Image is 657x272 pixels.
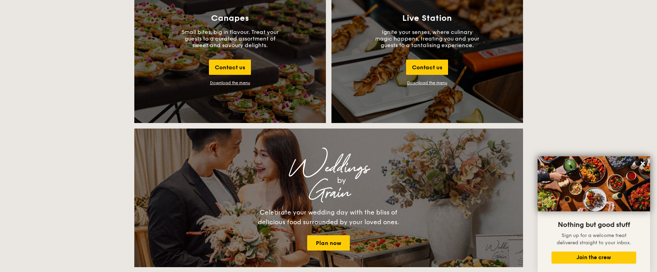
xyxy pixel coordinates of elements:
[195,187,462,199] div: Grain
[538,156,650,211] img: DSC07876-Edit02-Large.jpeg
[211,14,249,23] h3: Canapes
[551,252,636,264] button: Join the crew
[210,80,250,85] div: Download the menu
[637,158,648,169] button: Close
[557,232,631,246] span: Sign up for a welcome treat delivered straight to your inbox.
[251,208,407,227] div: Celebrate your wedding day with the bliss of delicious food surrounded by your loved ones.
[407,80,447,85] a: Download the menu
[558,221,630,229] span: Nothing but good stuff
[178,29,282,49] p: Small bites, big in flavour. Treat your guests to a curated assortment of sweet and savoury delig...
[221,174,462,187] div: by
[195,162,462,174] div: Weddings
[406,60,448,75] div: Contact us
[209,60,251,75] div: Contact us
[402,14,452,23] h3: Live Station
[307,235,350,251] a: Plan now
[375,29,479,49] p: Ignite your senses, where culinary magic happens, treating you and your guests to a tantalising e...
